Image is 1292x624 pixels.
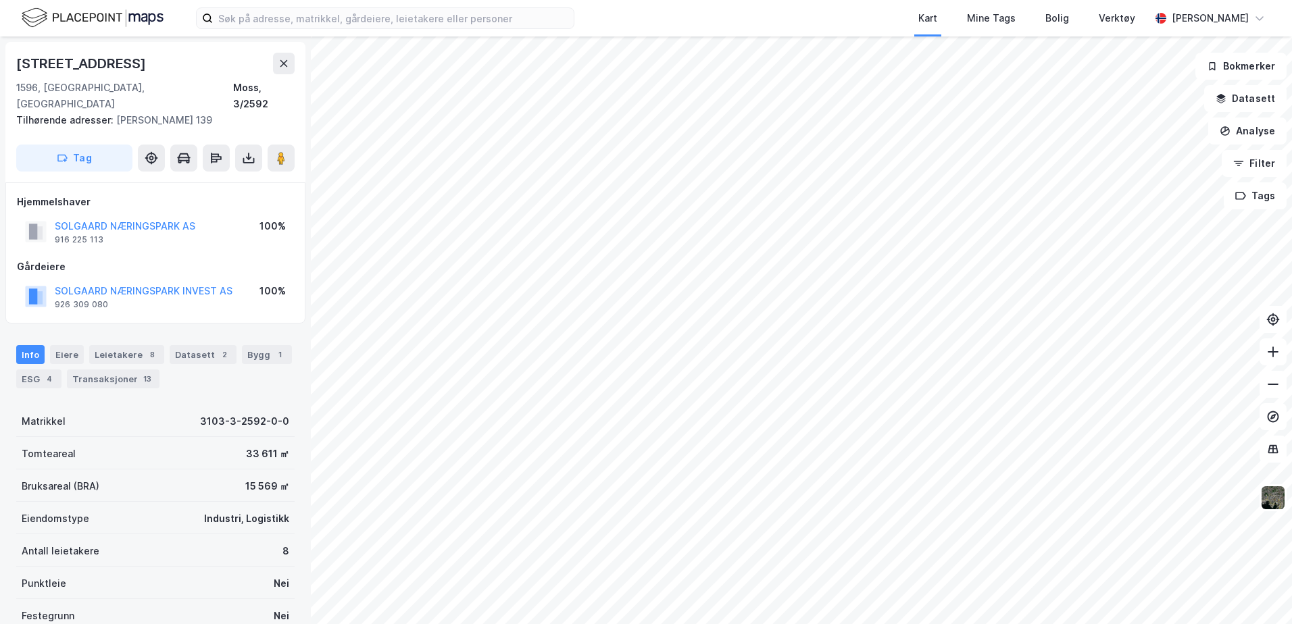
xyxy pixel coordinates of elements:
[1260,485,1286,511] img: 9k=
[22,478,99,494] div: Bruksareal (BRA)
[16,145,132,172] button: Tag
[218,348,231,361] div: 2
[170,345,237,364] div: Datasett
[55,234,103,245] div: 916 225 113
[233,80,295,112] div: Moss, 3/2592
[16,80,233,112] div: 1596, [GEOGRAPHIC_DATA], [GEOGRAPHIC_DATA]
[242,345,292,364] div: Bygg
[67,369,159,388] div: Transaksjoner
[1224,559,1292,624] div: Kontrollprogram for chat
[16,345,45,364] div: Info
[43,372,56,386] div: 4
[22,6,164,30] img: logo.f888ab2527a4732fd821a326f86c7f29.svg
[1204,85,1287,112] button: Datasett
[22,575,66,592] div: Punktleie
[55,299,108,310] div: 926 309 080
[273,348,287,361] div: 1
[22,413,66,430] div: Matrikkel
[213,8,574,28] input: Søk på adresse, matrikkel, gårdeiere, leietakere eller personer
[141,372,154,386] div: 13
[22,511,89,527] div: Eiendomstype
[17,259,294,275] div: Gårdeiere
[16,112,284,128] div: [PERSON_NAME] 139
[245,478,289,494] div: 15 569 ㎡
[274,608,289,624] div: Nei
[22,543,99,559] div: Antall leietakere
[1045,10,1069,26] div: Bolig
[22,608,74,624] div: Festegrunn
[1195,53,1287,80] button: Bokmerker
[1222,150,1287,177] button: Filter
[1099,10,1135,26] div: Verktøy
[1224,559,1292,624] iframe: Chat Widget
[16,53,149,74] div: [STREET_ADDRESS]
[145,348,159,361] div: 8
[246,446,289,462] div: 33 611 ㎡
[259,283,286,299] div: 100%
[89,345,164,364] div: Leietakere
[967,10,1016,26] div: Mine Tags
[1208,118,1287,145] button: Analyse
[22,446,76,462] div: Tomteareal
[1172,10,1249,26] div: [PERSON_NAME]
[200,413,289,430] div: 3103-3-2592-0-0
[918,10,937,26] div: Kart
[204,511,289,527] div: Industri, Logistikk
[259,218,286,234] div: 100%
[1224,182,1287,209] button: Tags
[16,369,61,388] div: ESG
[50,345,84,364] div: Eiere
[16,114,116,126] span: Tilhørende adresser:
[274,575,289,592] div: Nei
[282,543,289,559] div: 8
[17,194,294,210] div: Hjemmelshaver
